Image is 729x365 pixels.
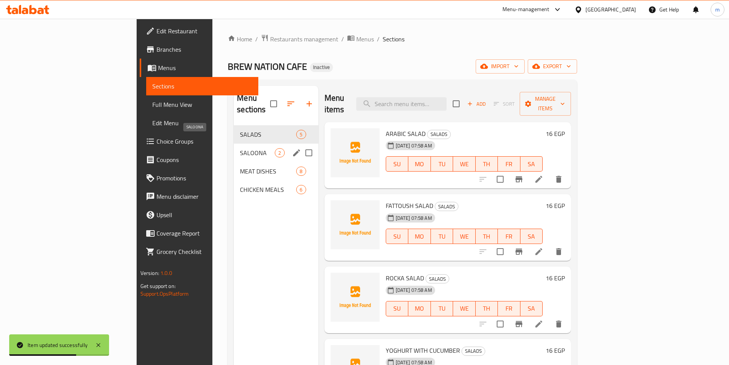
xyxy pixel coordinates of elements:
div: items [296,167,306,176]
div: Inactive [310,63,333,72]
span: Sort sections [282,95,300,113]
a: Edit menu item [534,247,543,256]
span: Coverage Report [157,229,252,238]
span: 2 [275,149,284,157]
button: TH [476,301,498,316]
h6: 16 EGP [546,128,565,139]
button: delete [550,170,568,188]
button: Add section [300,95,318,113]
span: Choice Groups [157,137,252,146]
button: import [476,59,525,74]
span: WE [456,159,473,170]
span: Branches [157,45,252,54]
button: FR [498,301,520,316]
span: FR [501,303,517,314]
h6: 16 EGP [546,345,565,356]
span: [DATE] 07:58 AM [393,214,435,222]
span: [DATE] 07:58 AM [393,142,435,149]
span: CHICKEN MEALS [240,185,296,194]
img: ROCKA SALAD [331,273,380,322]
span: 8 [297,168,305,175]
a: Restaurants management [261,34,338,44]
span: YOGHURT WITH CUCUMBER [386,345,460,356]
div: items [296,185,306,194]
span: SU [389,159,405,170]
button: export [528,59,577,74]
span: MEAT DISHES [240,167,296,176]
span: SALOONA [240,148,275,157]
h2: Menu items [325,92,347,115]
span: Add [466,100,487,108]
span: SA [524,231,540,242]
h6: 16 EGP [546,273,565,283]
button: TU [431,156,453,172]
span: export [534,62,571,71]
a: Choice Groups [140,132,258,151]
button: SU [386,301,408,316]
div: [GEOGRAPHIC_DATA] [585,5,636,14]
span: WE [456,303,473,314]
span: ARABIC SALAD [386,128,426,139]
span: Upsell [157,210,252,219]
span: FR [501,159,517,170]
span: TU [434,303,450,314]
a: Menus [347,34,374,44]
span: SA [524,159,540,170]
span: Menus [158,63,252,72]
span: Sections [152,82,252,91]
a: Edit Menu [146,114,258,132]
span: Promotions [157,173,252,183]
span: Full Menu View [152,100,252,109]
button: delete [550,242,568,261]
div: SALADS [427,130,451,139]
span: import [482,62,519,71]
button: MO [408,301,431,316]
span: Edit Menu [152,118,252,128]
button: WE [453,156,476,172]
button: WE [453,229,476,244]
div: SALOONA2edit [234,144,318,162]
a: Menu disclaimer [140,187,258,206]
span: SA [524,303,540,314]
button: edit [291,147,302,159]
nav: Menu sections [234,122,318,202]
span: TH [479,159,495,170]
button: FR [498,229,520,244]
span: 6 [297,186,305,193]
h6: 16 EGP [546,200,565,211]
span: Menus [356,34,374,44]
a: Coupons [140,151,258,169]
span: Coupons [157,155,252,164]
span: SU [389,231,405,242]
span: SALADS [240,130,296,139]
span: Select all sections [266,96,282,112]
span: SALADS [435,202,458,211]
div: SALADS [462,347,485,356]
span: BREW NATION CAFE [228,58,307,75]
span: FATTOUSH SALAD [386,200,433,211]
span: MO [411,159,428,170]
button: Branch-specific-item [510,170,528,188]
a: Full Menu View [146,95,258,114]
span: SU [389,303,405,314]
span: TH [479,303,495,314]
button: TU [431,301,453,316]
div: items [296,130,306,139]
span: Inactive [310,64,333,70]
button: MO [408,156,431,172]
button: Branch-specific-item [510,315,528,333]
div: MEAT DISHES8 [234,162,318,180]
span: 5 [297,131,305,138]
button: TH [476,156,498,172]
span: TU [434,231,450,242]
a: Support.OpsPlatform [140,289,189,299]
span: 1.0.0 [160,268,172,278]
span: ROCKA SALAD [386,272,424,284]
div: SALADS5 [234,125,318,144]
span: Select to update [492,171,508,187]
span: Version: [140,268,159,278]
div: SALADS [435,202,458,211]
a: Upsell [140,206,258,224]
div: Menu-management [502,5,550,14]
